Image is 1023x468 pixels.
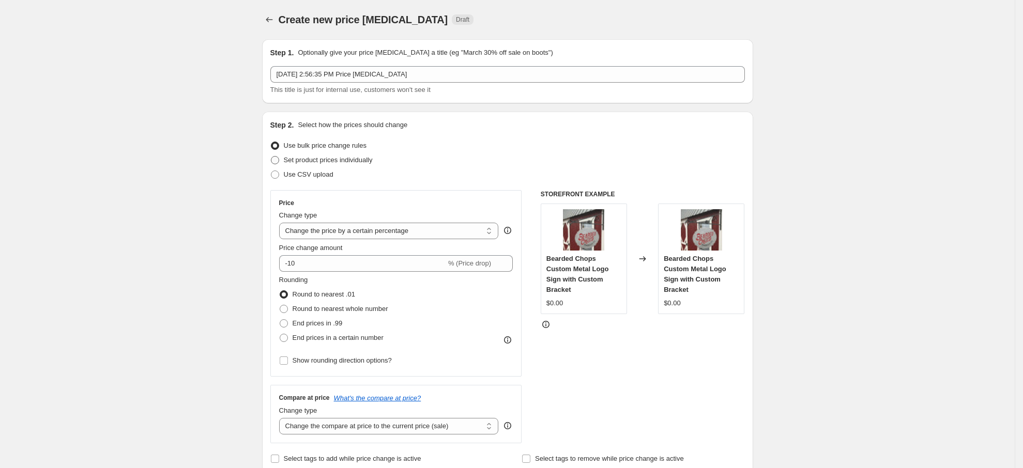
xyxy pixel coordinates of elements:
[664,255,726,293] span: Bearded Chops Custom Metal Logo Sign with Custom Bracket
[502,225,513,236] div: help
[284,170,333,178] span: Use CSV upload
[456,15,469,24] span: Draft
[546,298,563,308] div: $0.00
[279,14,448,25] span: Create new price [MEDICAL_DATA]
[270,48,294,58] h2: Step 1.
[298,48,553,58] p: Optionally give your price [MEDICAL_DATA] a title (eg "March 30% off sale on boots")
[541,190,745,198] h6: STOREFRONT EXAMPLE
[334,394,421,402] button: What's the compare at price?
[664,298,681,308] div: $0.00
[279,244,343,252] span: Price change amount
[502,420,513,431] div: help
[293,334,384,341] span: End prices in a certain number
[279,394,330,402] h3: Compare at price
[270,66,745,83] input: 30% off holiday sale
[298,120,407,130] p: Select how the prices should change
[270,120,294,130] h2: Step 2.
[270,86,431,93] span: This title is just for internal use, customers won't see it
[681,209,722,251] img: 1248BeardedChops_80x.jpg
[279,276,308,284] span: Rounding
[293,356,392,364] span: Show rounding direction options?
[279,407,317,414] span: Change type
[293,305,388,313] span: Round to nearest whole number
[448,259,491,267] span: % (Price drop)
[563,209,604,251] img: 1248BeardedChops_80x.jpg
[546,255,609,293] span: Bearded Chops Custom Metal Logo Sign with Custom Bracket
[284,455,421,462] span: Select tags to add while price change is active
[293,319,343,327] span: End prices in .99
[279,255,446,272] input: -15
[535,455,684,462] span: Select tags to remove while price change is active
[262,12,277,27] button: Price change jobs
[279,211,317,219] span: Change type
[279,199,294,207] h3: Price
[293,290,355,298] span: Round to nearest .01
[284,142,367,149] span: Use bulk price change rules
[284,156,373,164] span: Set product prices individually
